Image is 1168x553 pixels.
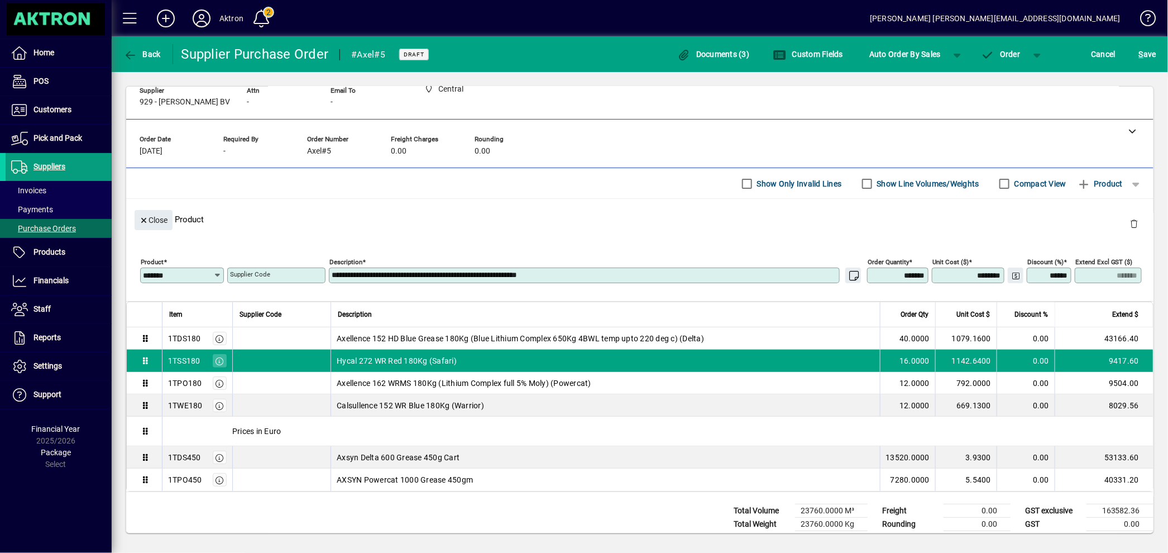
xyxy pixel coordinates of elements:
[1092,45,1116,63] span: Cancel
[1078,175,1123,193] span: Product
[337,333,704,344] span: Axellence 152 HD Blue Grease 180Kg (Blue Lithium Complex 650Kg 4BWL temp upto 220 deg c) (Delta)
[875,178,979,189] label: Show Line Volumes/Weights
[1055,469,1153,491] td: 40331.20
[1139,45,1156,63] span: ave
[33,134,82,142] span: Pick and Pack
[975,44,1026,64] button: Order
[6,96,112,124] a: Customers
[997,372,1055,394] td: 0.00
[307,147,331,156] span: Axel#5
[1055,372,1153,394] td: 9504.00
[877,504,944,518] td: Freight
[6,181,112,200] a: Invoices
[123,50,161,59] span: Back
[331,98,333,107] span: -
[1012,178,1066,189] label: Compact View
[247,98,249,107] span: -
[880,350,936,372] td: 16.0000
[795,518,868,531] td: 23760.0000 Kg
[33,333,61,342] span: Reports
[1121,210,1148,237] button: Delete
[880,394,936,417] td: 12.0000
[1132,2,1154,39] a: Knowledge Base
[1089,44,1119,64] button: Cancel
[33,304,51,313] span: Staff
[140,98,230,107] span: 929 - [PERSON_NAME] BV
[880,469,936,491] td: 7280.0000
[139,211,168,230] span: Close
[391,147,406,156] span: 0.00
[33,77,49,85] span: POS
[1113,308,1139,321] span: Extend $
[11,224,76,233] span: Purchase Orders
[240,308,281,321] span: Supplier Code
[168,355,200,366] div: 1TSS180
[868,258,909,266] mat-label: Order Quantity
[168,400,203,411] div: 1TWE180
[33,361,62,370] span: Settings
[6,324,112,352] a: Reports
[337,378,591,389] span: Axellence 162 WRMS 180Kg (Lithium Complex full 5% Moly) (Powercat)
[6,68,112,96] a: POS
[337,452,459,463] span: Axsyn Delta 600 Grease 450g Cart
[944,518,1011,531] td: 0.00
[1086,518,1153,531] td: 0.00
[168,452,201,463] div: 1TDS450
[880,372,936,394] td: 12.0000
[864,44,946,64] button: Auto Order By Sales
[1008,268,1023,283] button: Change Price Levels
[337,474,473,485] span: AXSYN Powercat 1000 Grease 450gm
[6,39,112,67] a: Home
[869,45,941,63] span: Auto Order By Sales
[997,327,1055,350] td: 0.00
[148,8,184,28] button: Add
[1019,518,1086,531] td: GST
[932,258,969,266] mat-label: Unit Cost ($)
[1072,174,1128,194] button: Product
[728,504,795,518] td: Total Volume
[33,247,65,256] span: Products
[11,186,46,195] span: Invoices
[981,50,1021,59] span: Order
[1121,218,1148,228] app-page-header-button: Delete
[901,308,928,321] span: Order Qty
[944,504,1011,518] td: 0.00
[1086,504,1153,518] td: 163582.36
[956,308,990,321] span: Unit Cost $
[329,258,362,266] mat-label: Description
[121,44,164,64] button: Back
[32,425,80,433] span: Financial Year
[169,308,183,321] span: Item
[112,44,173,64] app-page-header-button: Back
[1014,308,1048,321] span: Discount %
[230,270,270,278] mat-label: Supplier Code
[770,44,846,64] button: Custom Fields
[6,219,112,238] a: Purchase Orders
[773,50,843,59] span: Custom Fields
[728,518,795,531] td: Total Weight
[997,469,1055,491] td: 0.00
[168,474,202,485] div: 1TPO450
[168,333,201,344] div: 1TDS180
[475,147,490,156] span: 0.00
[870,9,1121,27] div: [PERSON_NAME] [PERSON_NAME][EMAIL_ADDRESS][DOMAIN_NAME]
[1055,350,1153,372] td: 9417.60
[997,350,1055,372] td: 0.00
[935,350,997,372] td: 1142.6400
[997,394,1055,417] td: 0.00
[33,105,71,114] span: Customers
[6,352,112,380] a: Settings
[219,9,243,27] div: Aktron
[1027,258,1064,266] mat-label: Discount (%)
[1136,44,1159,64] button: Save
[6,381,112,409] a: Support
[677,50,750,59] span: Documents (3)
[141,258,164,266] mat-label: Product
[337,400,484,411] span: Calsullence 152 WR Blue 180Kg (Warrior)
[184,8,219,28] button: Profile
[6,295,112,323] a: Staff
[1019,531,1086,545] td: GST inclusive
[33,390,61,399] span: Support
[1086,531,1153,545] td: 163582.36
[674,44,753,64] button: Documents (3)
